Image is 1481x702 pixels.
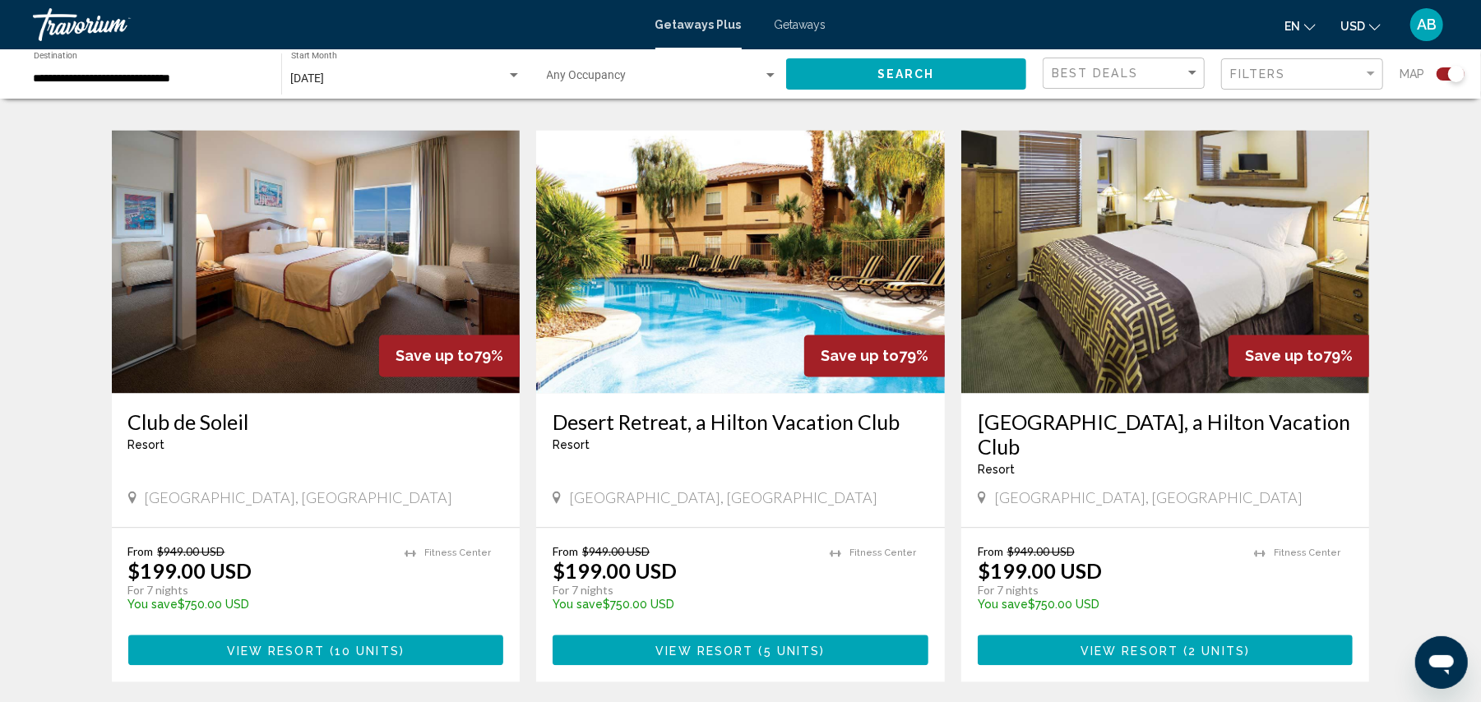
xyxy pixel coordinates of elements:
button: Filter [1221,58,1383,91]
span: Resort [978,463,1015,476]
span: From [128,544,154,558]
p: $199.00 USD [128,558,252,583]
span: $949.00 USD [158,544,225,558]
span: Filters [1230,67,1286,81]
p: $750.00 USD [978,598,1238,611]
span: [GEOGRAPHIC_DATA], [GEOGRAPHIC_DATA] [994,488,1303,506]
span: Best Deals [1052,67,1138,80]
span: USD [1340,20,1365,33]
span: ( ) [325,644,405,657]
span: ( ) [1178,644,1250,657]
div: 79% [379,335,520,376]
span: ( ) [754,644,826,657]
mat-select: Sort by [1052,67,1200,81]
p: For 7 nights [553,583,813,598]
span: Search [877,68,935,81]
p: $750.00 USD [553,598,813,611]
span: View Resort [655,644,753,657]
a: Desert Retreat, a Hilton Vacation Club [553,409,928,434]
p: For 7 nights [128,583,389,598]
span: AB [1417,16,1437,33]
img: ii_dep1.jpg [536,130,945,393]
span: $949.00 USD [1007,544,1075,558]
button: View Resort(10 units) [128,635,504,665]
a: [GEOGRAPHIC_DATA], a Hilton Vacation Club [978,409,1354,459]
span: 5 units [764,644,821,657]
span: [GEOGRAPHIC_DATA], [GEOGRAPHIC_DATA] [569,488,877,506]
span: From [553,544,578,558]
span: View Resort [1081,644,1178,657]
span: [DATE] [291,72,325,85]
span: [GEOGRAPHIC_DATA], [GEOGRAPHIC_DATA] [145,488,453,506]
span: $949.00 USD [582,544,650,558]
iframe: Кнопка запуска окна обмена сообщениями [1415,636,1468,689]
span: From [978,544,1003,558]
span: Fitness Center [849,547,916,558]
span: Resort [553,438,590,451]
span: Map [1400,62,1424,85]
span: Save up to [396,347,474,364]
img: ii_mlv1.jpg [961,130,1370,393]
span: You save [128,598,178,611]
span: Save up to [1245,347,1323,364]
span: Save up to [821,347,899,364]
div: 79% [1229,335,1369,376]
div: 79% [804,335,945,376]
p: $750.00 USD [128,598,389,611]
span: You save [553,598,603,611]
img: ii_cll2.jpg [112,130,521,393]
p: $199.00 USD [978,558,1102,583]
span: Resort [128,438,165,451]
a: Travorium [33,8,639,41]
span: Fitness Center [424,547,491,558]
button: View Resort(2 units) [978,635,1354,665]
a: Club de Soleil [128,409,504,434]
a: Getaways Plus [655,18,742,31]
button: Search [786,58,1026,89]
a: Getaways [775,18,826,31]
span: View Resort [227,644,325,657]
p: $199.00 USD [553,558,677,583]
span: en [1284,20,1300,33]
span: Fitness Center [1274,547,1340,558]
button: View Resort(5 units) [553,635,928,665]
button: Change currency [1340,14,1381,38]
span: 2 units [1188,644,1245,657]
button: User Menu [1405,7,1448,42]
p: For 7 nights [978,583,1238,598]
span: You save [978,598,1028,611]
button: Change language [1284,14,1316,38]
span: 10 units [335,644,400,657]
